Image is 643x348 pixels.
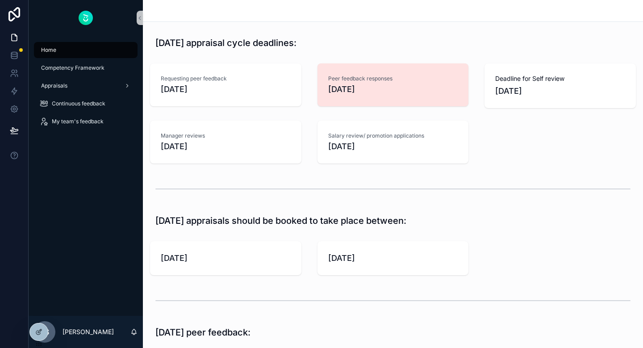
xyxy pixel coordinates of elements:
[34,78,138,94] a: Appraisals
[495,85,625,97] span: [DATE]
[41,46,56,54] span: Home
[161,132,205,139] span: Manager reviews
[34,96,138,112] a: Continuous feedback
[34,42,138,58] a: Home
[161,140,291,153] span: [DATE]
[328,140,458,153] span: [DATE]
[79,11,93,25] img: App logo
[328,75,392,82] span: Peer feedback responses
[41,82,67,89] span: Appraisals
[41,64,104,71] span: Competency Framework
[29,36,143,141] div: scrollable content
[328,83,458,96] span: [DATE]
[161,252,291,264] span: [DATE]
[155,214,406,227] h1: [DATE] appraisals should be booked to take place between:
[328,132,424,139] span: Salary review/ promotion applications
[34,60,138,76] a: Competency Framework
[161,75,227,82] span: Requesting peer feedback
[155,326,251,339] h1: [DATE] peer feedback:
[161,83,291,96] span: [DATE]
[34,113,138,130] a: My team's feedback
[52,118,104,125] span: My team's feedback
[155,37,296,49] h1: [DATE] appraisal cycle deadlines:
[63,327,114,336] p: [PERSON_NAME]
[52,100,105,107] span: Continuous feedback
[495,74,625,83] span: Deadline for Self review
[328,252,458,264] span: [DATE]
